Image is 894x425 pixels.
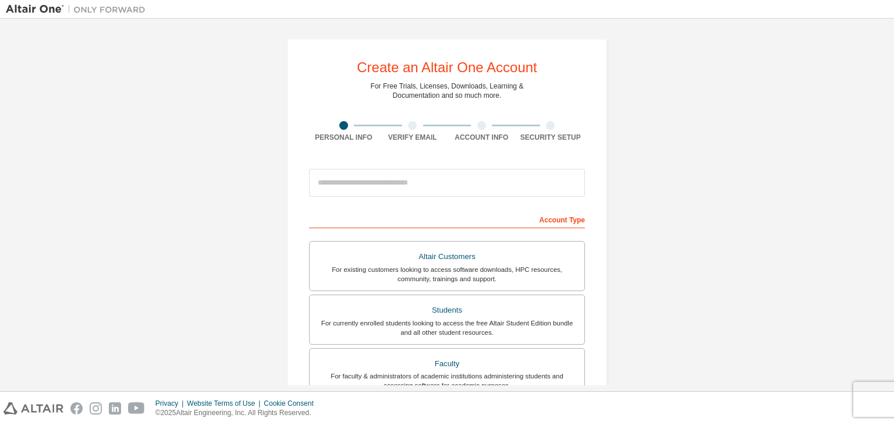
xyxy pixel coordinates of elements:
[317,371,577,390] div: For faculty & administrators of academic institutions administering students and accessing softwa...
[371,82,524,100] div: For Free Trials, Licenses, Downloads, Learning & Documentation and so much more.
[109,402,121,415] img: linkedin.svg
[70,402,83,415] img: facebook.svg
[317,302,577,318] div: Students
[155,399,187,408] div: Privacy
[317,265,577,284] div: For existing customers looking to access software downloads, HPC resources, community, trainings ...
[6,3,151,15] img: Altair One
[357,61,537,75] div: Create an Altair One Account
[317,318,577,337] div: For currently enrolled students looking to access the free Altair Student Edition bundle and all ...
[264,399,320,408] div: Cookie Consent
[516,133,586,142] div: Security Setup
[317,356,577,372] div: Faculty
[90,402,102,415] img: instagram.svg
[187,399,264,408] div: Website Terms of Use
[378,133,448,142] div: Verify Email
[128,402,145,415] img: youtube.svg
[309,133,378,142] div: Personal Info
[317,249,577,265] div: Altair Customers
[3,402,63,415] img: altair_logo.svg
[155,408,321,418] p: © 2025 Altair Engineering, Inc. All Rights Reserved.
[309,210,585,228] div: Account Type
[447,133,516,142] div: Account Info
